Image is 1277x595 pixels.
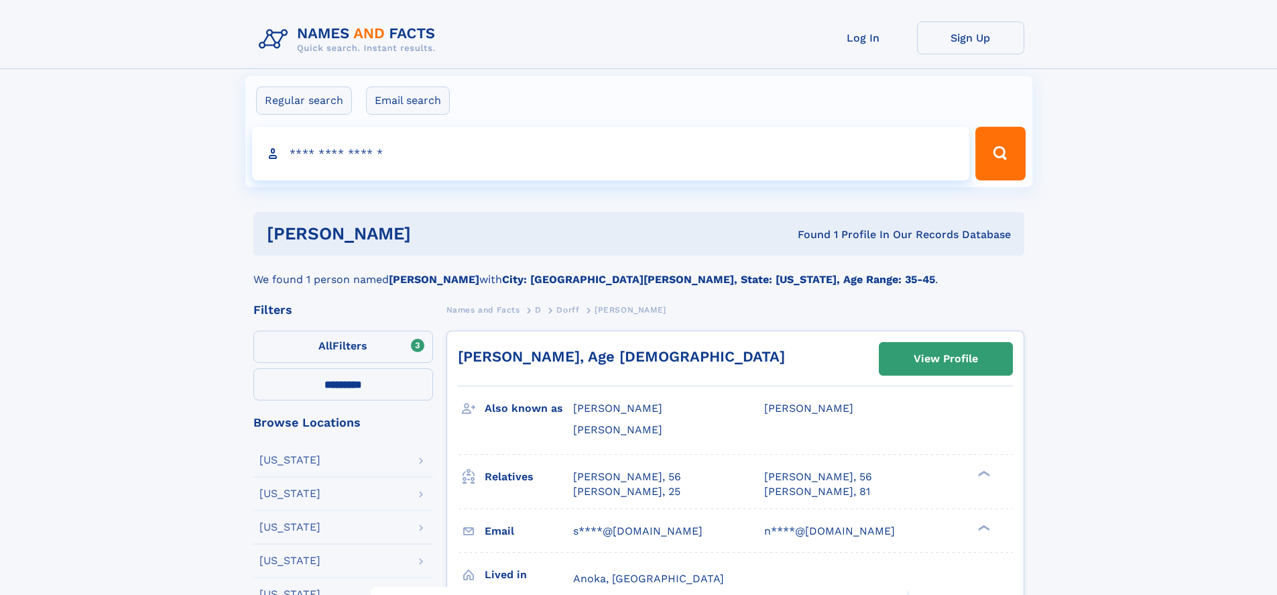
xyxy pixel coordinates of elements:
[253,256,1024,288] div: We found 1 person named with .
[252,127,970,180] input: search input
[485,563,573,586] h3: Lived in
[253,304,433,316] div: Filters
[458,348,785,365] a: [PERSON_NAME], Age [DEMOGRAPHIC_DATA]
[573,484,680,499] a: [PERSON_NAME], 25
[914,343,978,374] div: View Profile
[810,21,917,54] a: Log In
[764,470,872,484] a: [PERSON_NAME], 56
[535,301,542,318] a: D
[975,523,991,532] div: ❯
[502,273,935,286] b: City: [GEOGRAPHIC_DATA][PERSON_NAME], State: [US_STATE], Age Range: 35-45
[259,522,320,533] div: [US_STATE]
[389,273,479,286] b: [PERSON_NAME]
[259,455,320,466] div: [US_STATE]
[879,343,1012,375] a: View Profile
[318,339,332,352] span: All
[764,484,870,499] a: [PERSON_NAME], 81
[764,402,853,415] span: [PERSON_NAME]
[253,331,433,363] label: Filters
[573,423,662,436] span: [PERSON_NAME]
[975,469,991,478] div: ❯
[485,466,573,488] h3: Relatives
[256,87,352,115] label: Regular search
[366,87,450,115] label: Email search
[535,305,542,315] span: D
[253,417,433,429] div: Browse Locations
[556,305,579,315] span: Dorff
[917,21,1024,54] a: Sign Up
[556,301,579,318] a: Dorff
[573,402,662,415] span: [PERSON_NAME]
[573,470,681,484] a: [PERSON_NAME], 56
[975,127,1025,180] button: Search Button
[485,397,573,420] h3: Also known as
[604,227,1011,242] div: Found 1 Profile In Our Records Database
[595,305,666,315] span: [PERSON_NAME]
[267,225,605,242] h1: [PERSON_NAME]
[259,488,320,499] div: [US_STATE]
[446,301,520,318] a: Names and Facts
[253,21,446,58] img: Logo Names and Facts
[259,555,320,566] div: [US_STATE]
[573,572,724,585] span: Anoka, [GEOGRAPHIC_DATA]
[485,520,573,543] h3: Email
